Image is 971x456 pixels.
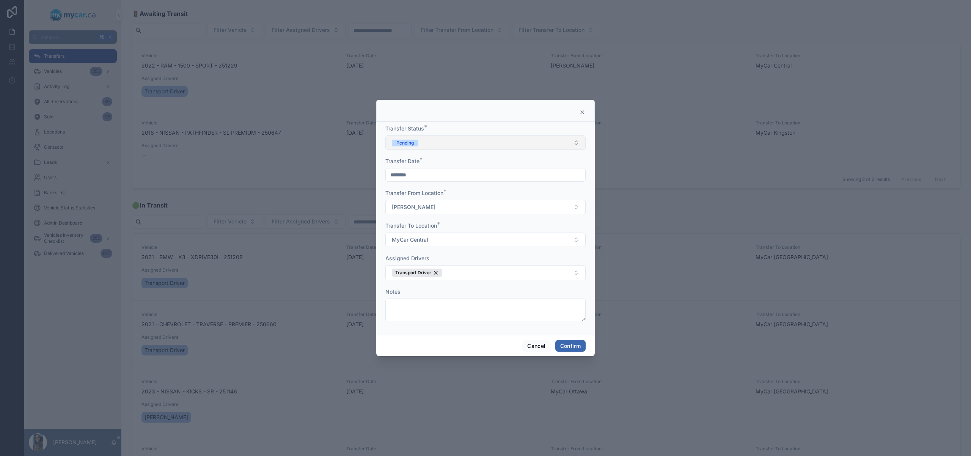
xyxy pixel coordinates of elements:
span: Transport Driver [395,270,431,276]
button: Unselect 88 [392,269,442,277]
span: Transfer To Location [385,222,437,229]
span: MyCar Central [392,236,428,244]
button: Select Button [385,200,586,214]
button: Select Button [385,265,586,280]
span: [PERSON_NAME] [392,203,435,211]
span: Notes [385,288,401,295]
button: Confirm [555,340,586,352]
button: Cancel [522,340,550,352]
span: Transfer From Location [385,190,443,196]
span: Transfer Date [385,158,420,164]
span: Assigned Drivers [385,255,429,261]
button: Select Button [385,233,586,247]
button: Select Button [385,135,586,150]
div: Pending [396,140,414,146]
span: Transfer Status [385,125,424,132]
